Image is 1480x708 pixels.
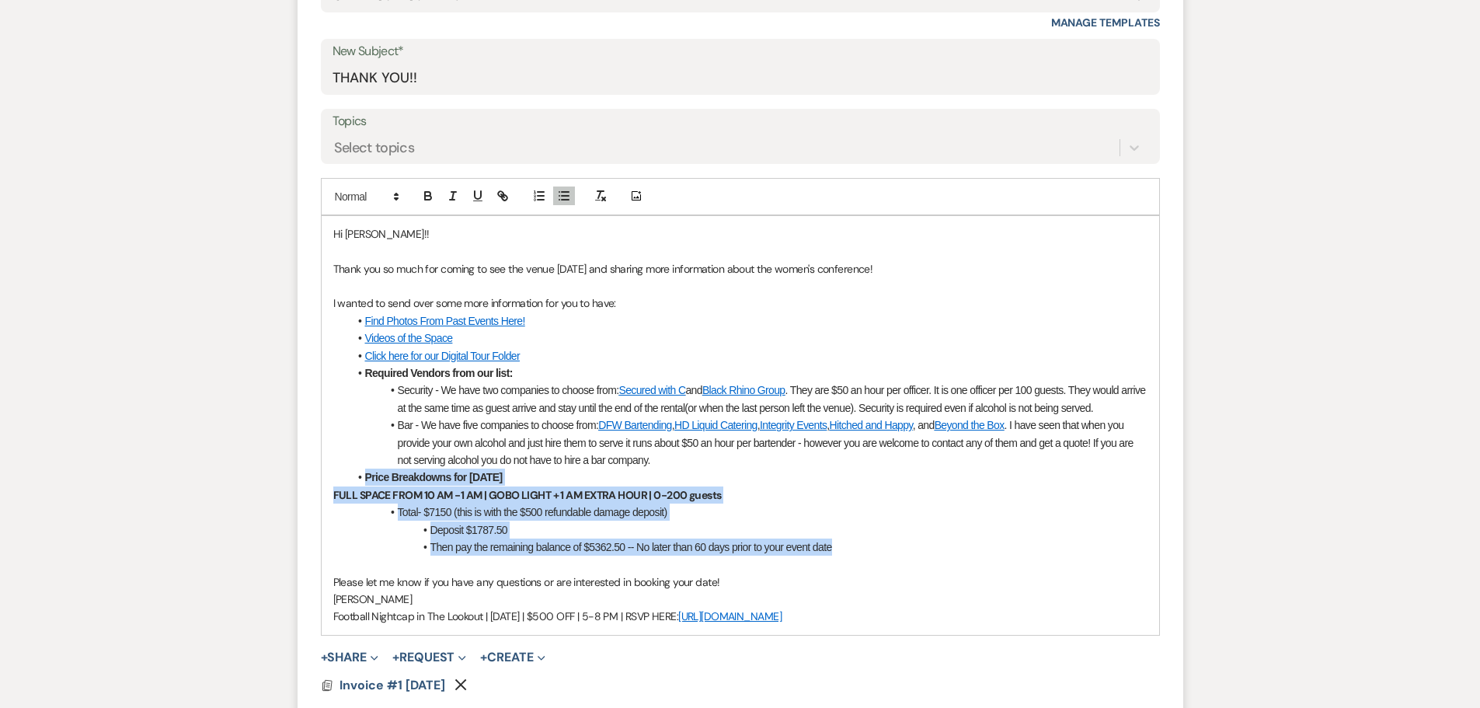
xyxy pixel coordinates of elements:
p: Hi [PERSON_NAME]!! [333,225,1147,242]
a: Secured with C [618,384,685,396]
label: Topics [333,110,1148,133]
span: + [392,651,399,664]
a: Manage Templates [1051,16,1160,30]
span: , [827,419,829,431]
span: Then pay the remaining balance of $5362.50 -- No later than 60 days prior to your event date [430,541,832,553]
button: Share [321,651,379,664]
label: New Subject* [333,40,1148,63]
div: Select topics [334,137,415,158]
p: Please let me know if you have any questions or are interested in booking your date! [333,574,1147,591]
span: , [672,419,674,431]
span: Security - We have two companies to choose from: [398,384,619,396]
span: Football Nightcap in The Lookout | [DATE] | $500 OFF | 5-8 PM | RSVP HERE: [333,609,679,623]
span: . They are $50 an hour per officer. It is one officer per 100 guests. They would arrive at the sa... [398,384,1148,413]
a: DFW Bartending [598,419,672,431]
span: , [757,419,760,431]
a: Black Rhino Group [702,384,785,396]
span: + [321,651,328,664]
span: . I have seen that when you provide your own alcohol and just hire them to serve it runs about $5... [398,419,1136,466]
button: Invoice #1 [DATE] [340,676,449,695]
span: Deposit $1787.50 [430,524,508,536]
a: Integrity Events [760,419,827,431]
a: HD Liquid Catering [674,419,757,431]
p: I wanted to send over some more information for you to have: [333,295,1147,312]
button: Request [392,651,466,664]
a: Videos of the Space [365,332,453,344]
a: [URL][DOMAIN_NAME] [678,609,782,623]
span: Total- $7150 (this is with the $500 refundable damage deposit) [398,506,667,518]
span: , and [913,419,935,431]
a: Find Photos From Past Events Here! [365,315,525,327]
span: + [480,651,487,664]
span: Bar - We have five companies to choose from: [398,419,599,431]
a: Hitched and Happy [830,419,913,431]
strong: FULL SPACE FROM 10 AM -1 AM | GOBO LIGHT + 1 AM EXTRA HOUR | 0-200 guests [333,488,722,502]
button: Create [480,651,545,664]
p: [PERSON_NAME] [333,591,1147,608]
strong: Price Breakdowns for [DATE] [365,471,503,483]
span: and [685,384,702,396]
span: Invoice #1 [DATE] [340,677,445,693]
a: Beyond the Box [935,419,1005,431]
strong: Required Vendors from our list: [365,367,513,379]
a: Click here for our Digital Tour Folder [365,350,521,362]
p: Thank you so much for coming to see the venue [DATE] and sharing more information about the women... [333,260,1147,277]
